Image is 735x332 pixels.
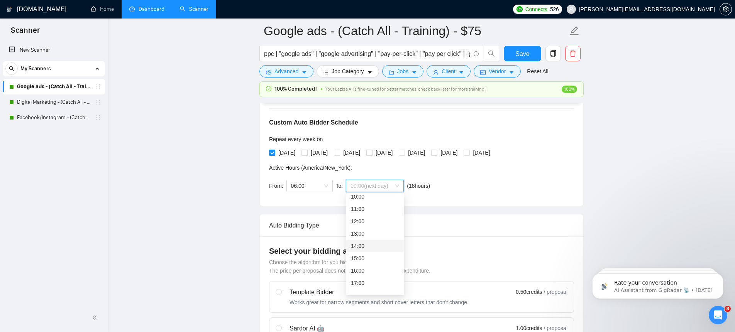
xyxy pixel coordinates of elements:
[91,6,114,12] a: homeHome
[129,6,164,12] a: dashboardDashboard
[562,86,577,93] span: 100%
[17,79,90,94] a: Google ads - (Catch All - Training) - $75
[95,115,101,121] span: holder
[269,259,430,274] span: Choose the algorithm for you bidding. The price per proposal does not include your connects expen...
[325,86,486,92] span: Your Laziza AI is fine-tuned for better matches, check back later for more training!
[17,110,90,125] a: Facebook/Instagram - (Catch All - Training)
[527,67,548,76] a: Reset All
[351,229,400,238] div: 13:00
[336,183,343,189] span: To:
[515,49,529,59] span: Save
[427,65,471,78] button: userClientcaret-down
[264,21,568,40] input: Scanner name...
[351,254,400,263] div: 15:00
[405,148,428,157] span: [DATE]
[709,306,727,324] iframe: Intercom live chat
[509,69,514,75] span: caret-down
[569,26,579,36] span: edit
[373,148,396,157] span: [DATE]
[308,148,331,157] span: [DATE]
[266,69,271,75] span: setting
[525,5,549,13] span: Connects:
[291,180,328,192] span: 06:00
[544,288,567,296] span: / proposal
[725,306,731,312] span: 8
[351,242,400,250] div: 14:00
[516,288,542,296] span: 0.50 credits
[442,67,456,76] span: Client
[17,94,90,110] a: Digital Marketing - (Catch All - Training)-$100 hr.
[437,148,461,157] span: [DATE]
[269,214,574,236] div: Auto Bidding Type
[484,50,499,57] span: search
[20,61,51,76] span: My Scanners
[269,136,323,142] span: Repeat every week on
[92,314,100,322] span: double-left
[550,5,559,13] span: 526
[7,3,12,16] img: logo
[180,6,208,12] a: searchScanner
[474,51,479,56] span: info-circle
[367,69,373,75] span: caret-down
[517,6,523,12] img: upwork-logo.png
[351,180,399,192] span: 00:00
[433,69,439,75] span: user
[581,257,735,311] iframe: Intercom notifications message
[264,49,470,59] input: Search Freelance Jobs...
[6,66,17,71] span: search
[301,69,307,75] span: caret-down
[566,50,580,57] span: delete
[351,279,400,287] div: 17:00
[489,67,506,76] span: Vendor
[474,65,521,78] button: idcardVendorcaret-down
[545,46,561,61] button: copy
[720,6,732,12] a: setting
[259,65,313,78] button: settingAdvancedcaret-down
[340,148,363,157] span: [DATE]
[351,291,400,300] div: 18:00
[546,50,561,57] span: copy
[504,46,541,61] button: Save
[3,61,105,125] li: My Scanners
[720,3,732,15] button: setting
[274,67,298,76] span: Advanced
[351,205,400,213] div: 11:00
[407,183,430,189] span: ( 18 hours)
[5,62,18,75] button: search
[269,165,352,171] span: Active Hours ( America/New_York ):
[290,298,469,306] div: Works great for narrow segments and short cover letters that don't change.
[275,148,298,157] span: [DATE]
[569,7,574,12] span: user
[274,85,318,93] span: 100% Completed !
[382,65,424,78] button: folderJobscaret-down
[5,25,46,41] span: Scanner
[323,69,329,75] span: bars
[412,69,417,75] span: caret-down
[317,65,379,78] button: barsJob Categorycaret-down
[351,266,400,275] div: 16:00
[266,86,271,91] span: check-circle
[269,246,574,256] h4: Select your bidding algorithm:
[397,67,409,76] span: Jobs
[3,42,105,58] li: New Scanner
[269,118,358,127] h5: Custom Auto Bidder Schedule
[470,148,493,157] span: [DATE]
[351,217,400,226] div: 12:00
[95,84,101,90] span: holder
[351,192,400,201] div: 10:00
[269,183,283,189] span: From:
[480,69,486,75] span: idcard
[544,324,567,332] span: / proposal
[290,288,469,297] div: Template Bidder
[459,69,464,75] span: caret-down
[9,42,99,58] a: New Scanner
[389,69,394,75] span: folder
[484,46,499,61] button: search
[565,46,581,61] button: delete
[332,67,364,76] span: Job Category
